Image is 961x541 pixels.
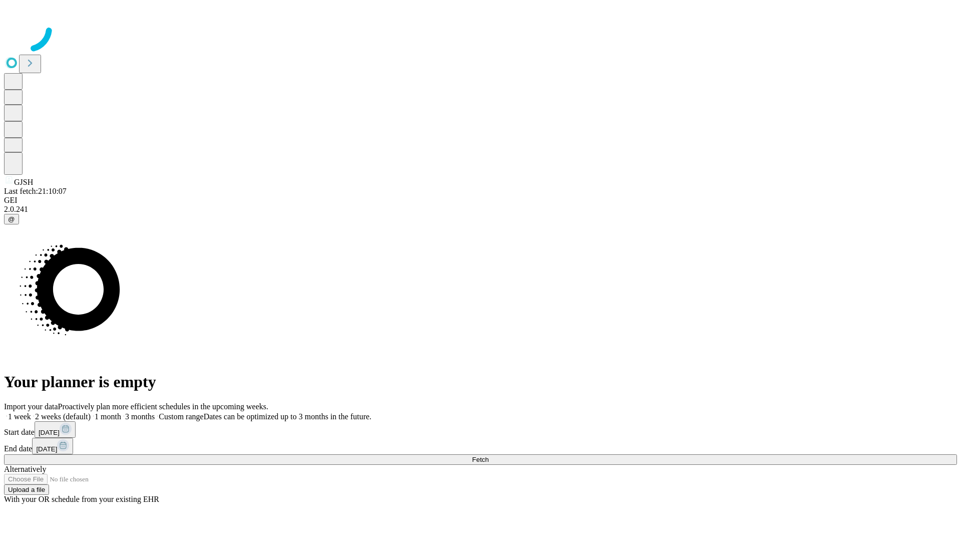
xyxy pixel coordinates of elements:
[58,402,268,411] span: Proactively plan more efficient schedules in the upcoming weeks.
[4,373,957,391] h1: Your planner is empty
[36,445,57,453] span: [DATE]
[35,412,91,421] span: 2 weeks (default)
[204,412,371,421] span: Dates can be optimized up to 3 months in the future.
[4,484,49,495] button: Upload a file
[8,412,31,421] span: 1 week
[4,465,46,473] span: Alternatively
[4,454,957,465] button: Fetch
[4,187,67,195] span: Last fetch: 21:10:07
[35,421,76,438] button: [DATE]
[95,412,121,421] span: 1 month
[4,205,957,214] div: 2.0.241
[8,215,15,223] span: @
[39,429,60,436] span: [DATE]
[14,178,33,186] span: GJSH
[4,402,58,411] span: Import your data
[4,495,159,503] span: With your OR schedule from your existing EHR
[4,214,19,224] button: @
[4,196,957,205] div: GEI
[4,421,957,438] div: Start date
[472,456,489,463] span: Fetch
[159,412,203,421] span: Custom range
[125,412,155,421] span: 3 months
[32,438,73,454] button: [DATE]
[4,438,957,454] div: End date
